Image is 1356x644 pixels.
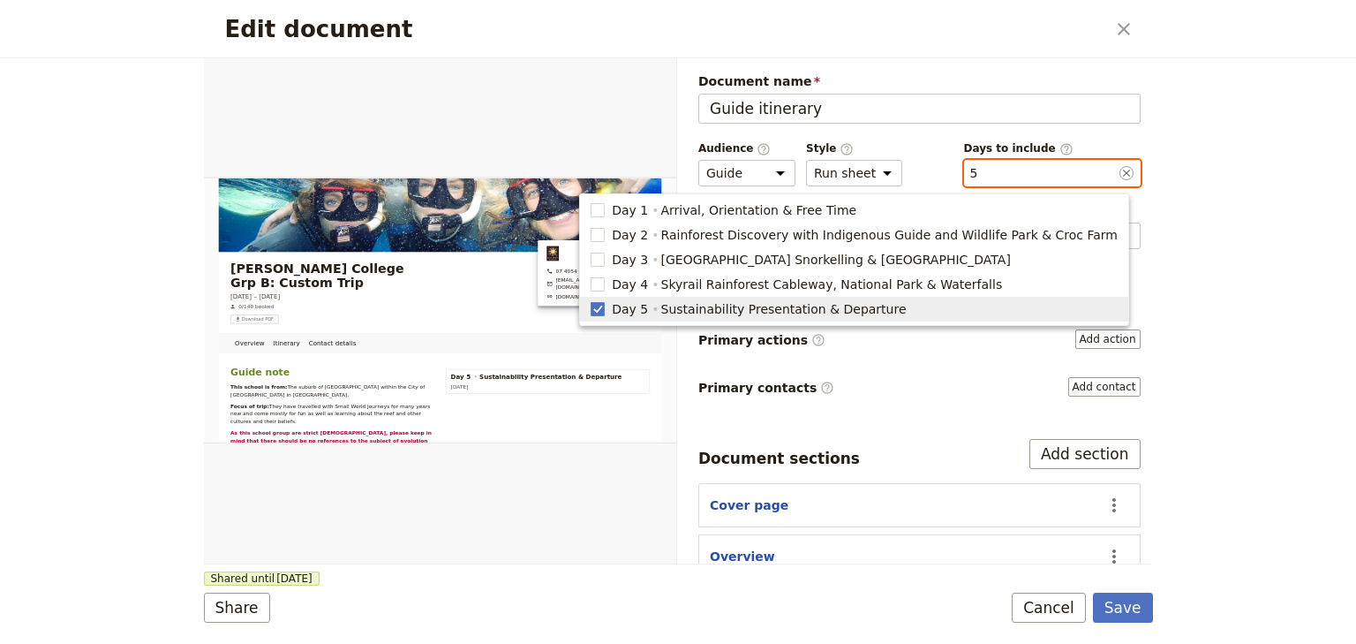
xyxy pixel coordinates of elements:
[811,333,825,347] span: ​
[820,381,834,395] span: ​
[757,142,771,155] span: ​
[204,593,270,623] button: Share
[820,235,1038,270] a: groups@smallworldjourneys.com.au
[698,72,1141,90] span: Document name
[661,300,907,318] span: Sustainability Presentation & Departure
[204,572,320,586] span: Shared until
[661,276,1003,293] span: Skyrail Rainforest Cableway, National Park & Waterfalls
[580,247,1128,272] button: Day 3[GEOGRAPHIC_DATA] Snorkelling & [GEOGRAPHIC_DATA]
[90,330,167,345] span: Download PDF
[591,466,638,487] span: Day 5
[64,493,200,507] strong: This school is from:
[64,539,156,553] strong: Focus of trip:
[1012,593,1086,623] button: Cancel
[1059,142,1073,155] span: ​
[661,226,1118,244] span: Rainforest Discovery with Indigenous Guide and Wildlife Park & Croc Farm
[1093,593,1153,623] button: Save
[1119,161,1134,186] button: Clear input
[820,214,1038,231] span: 07 4054 6693
[840,142,854,155] span: ​
[698,448,860,469] div: Document sections
[612,201,648,219] span: Day 1
[64,539,546,588] span: They have travelled with Small World Journeys for many years now and come mostly for fun as well ...
[661,201,857,219] span: Arrival, Orientation & Free Time
[64,493,532,525] span: The suburb of [GEOGRAPHIC_DATA] within the City of [GEOGRAPHIC_DATA] in [GEOGRAPHIC_DATA],
[64,272,182,293] span: [DATE] – [DATE]
[964,141,1141,156] span: Days to include
[820,163,848,198] img: Small World Journeys logo
[841,274,945,292] span: [DOMAIN_NAME]
[698,379,834,397] span: Primary contacts
[612,226,648,244] span: Day 2
[970,164,978,182] button: Days to include​Clear input
[820,274,1038,292] a: www.smallworldjourneys.com.au
[64,327,178,348] button: ​Download PDF
[64,369,155,419] a: Overview
[1068,377,1141,397] button: Primary contacts​
[225,16,1105,42] h2: Edit document
[580,297,1128,322] button: Day 5Sustainability Presentation & Departure
[64,451,206,477] span: Guide note
[659,466,1000,487] span: Sustainability Presentation & Departure
[698,160,795,186] select: Audience​
[841,214,928,231] span: 07 4054 6693
[83,299,168,316] span: 0/140 booked
[591,491,632,505] span: [DATE]
[612,276,648,293] span: Day 4
[710,548,775,565] button: Overview
[806,160,902,186] select: Style​
[661,251,1011,269] span: [GEOGRAPHIC_DATA] Snorkelling & [GEOGRAPHIC_DATA]
[580,272,1128,297] button: Day 4Skyrail Rainforest Cableway, National Park & Waterfalls
[580,198,1128,223] button: Day 1Arrival, Orientation & Free Time
[580,223,1128,247] button: Day 2Rainforest Discovery with Indigenous Guide and Wildlife Park & Croc Farm
[155,369,240,419] a: Itinerary
[612,300,648,318] span: Day 5
[1099,490,1129,520] button: Actions
[1109,14,1139,44] button: Close dialog
[841,235,1038,270] span: [EMAIL_ADDRESS][DOMAIN_NAME]
[698,331,825,349] span: Primary actions
[1029,439,1141,469] button: Add section
[1075,330,1141,349] button: Primary actions​
[1099,542,1129,572] button: Actions
[698,141,795,156] span: Audience
[806,141,902,156] span: Style
[612,251,648,269] span: Day 3
[240,369,374,419] a: Contact details
[698,94,1141,124] input: Document name
[710,496,788,514] button: Cover page
[276,572,313,586] span: [DATE]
